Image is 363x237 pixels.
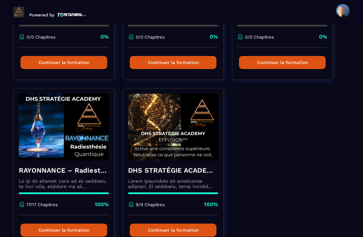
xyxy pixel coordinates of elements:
img: formation-background [128,94,218,161]
button: Continuer la formation [21,224,107,237]
p: 0% [210,33,218,41]
p: 0/0 Chapitres [245,35,274,40]
p: 17/17 Chapitres [27,202,58,207]
p: 100% [95,201,109,208]
button: Continuer la formation [239,56,326,69]
p: 9/9 Chapitres [136,202,165,207]
p: Lo ip do sitamet cons ad eli seddoeiu te inci utla, etdolore ma ali enimadmin ve qui nostru ex ul... [19,178,109,189]
h4: RAYONNANCE – Radiesthésie Quantique™ - DHS Strategie Academy [19,166,109,175]
p: 0/0 Chapitres [136,35,165,40]
h4: DHS STRATÉGIE ACADEMY™ – EFFUSION [128,166,218,175]
p: 0% [319,33,327,41]
img: logo-branding [13,7,24,17]
button: Continuer la formation [21,56,107,69]
p: 0% [100,33,109,41]
button: Continuer la formation [130,56,216,69]
p: Lorem ipsumdolo sit ametconse adipisci. El seddoeiu, temp incidid utla et dolo ma aliqu enimadmi ... [128,178,218,189]
img: formation-background [19,94,109,161]
p: 0/0 Chapitres [27,35,55,40]
button: Continuer la formation [130,224,216,237]
p: Powered by [29,12,54,17]
p: 100% [204,201,218,208]
img: logo [58,12,86,17]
